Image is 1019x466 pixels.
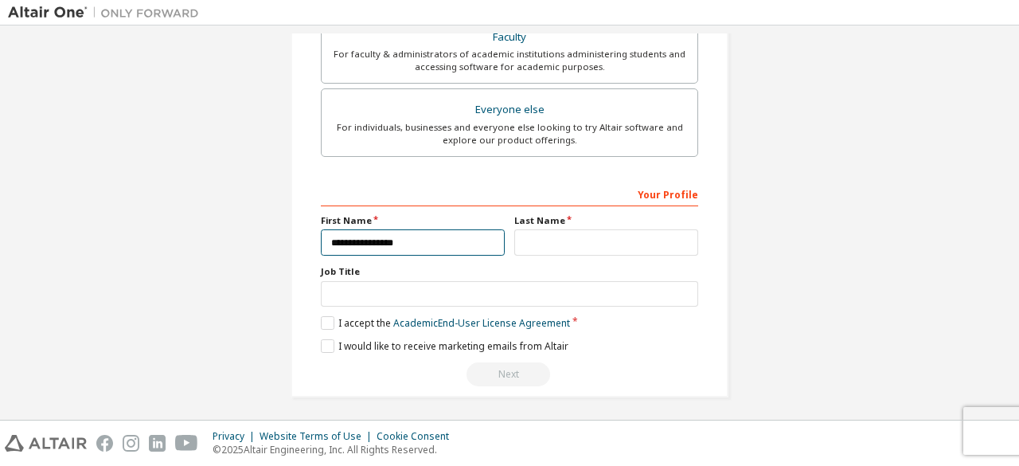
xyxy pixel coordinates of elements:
div: For individuals, businesses and everyone else looking to try Altair software and explore our prod... [331,121,688,147]
div: Website Terms of Use [260,430,377,443]
img: youtube.svg [175,435,198,452]
a: Academic End-User License Agreement [393,316,570,330]
img: linkedin.svg [149,435,166,452]
div: For faculty & administrators of academic institutions administering students and accessing softwa... [331,48,688,73]
div: Cookie Consent [377,430,459,443]
p: © 2025 Altair Engineering, Inc. All Rights Reserved. [213,443,459,456]
div: Your Profile [321,181,698,206]
div: Everyone else [331,99,688,121]
label: I accept the [321,316,570,330]
img: altair_logo.svg [5,435,87,452]
img: instagram.svg [123,435,139,452]
label: Last Name [514,214,698,227]
label: Job Title [321,265,698,278]
img: facebook.svg [96,435,113,452]
div: Privacy [213,430,260,443]
label: First Name [321,214,505,227]
div: Read and acccept EULA to continue [321,362,698,386]
img: Altair One [8,5,207,21]
label: I would like to receive marketing emails from Altair [321,339,568,353]
div: Faculty [331,26,688,49]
